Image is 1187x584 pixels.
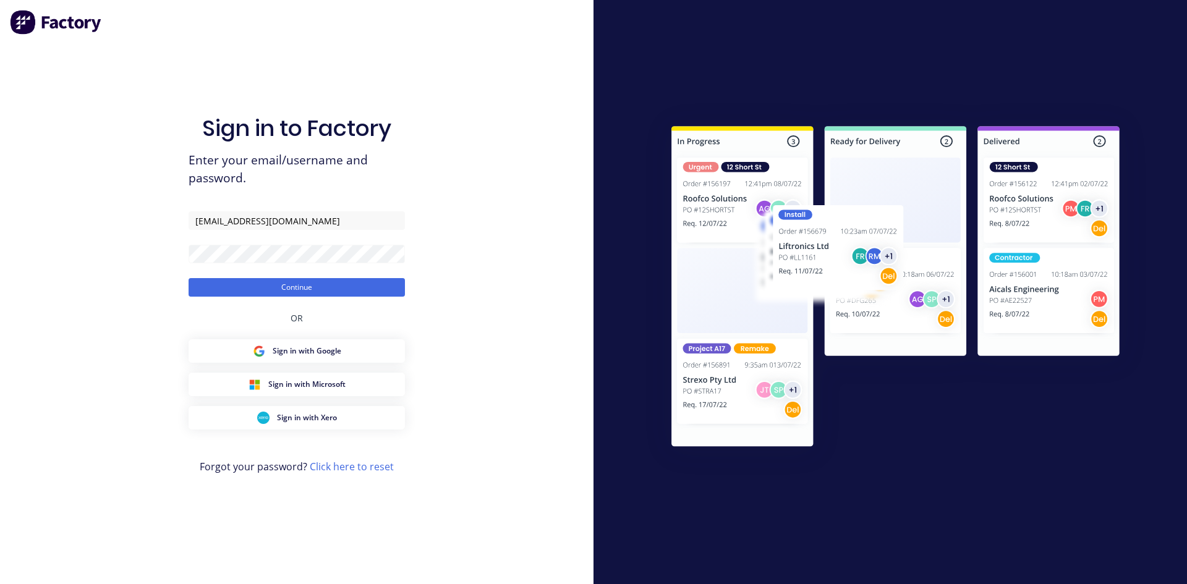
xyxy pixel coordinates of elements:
div: OR [291,297,303,339]
button: Google Sign inSign in with Google [189,339,405,363]
span: Forgot your password? [200,459,394,474]
button: Continue [189,278,405,297]
h1: Sign in to Factory [202,115,391,142]
img: Xero Sign in [257,412,270,424]
img: Factory [10,10,103,35]
button: Xero Sign inSign in with Xero [189,406,405,430]
span: Enter your email/username and password. [189,151,405,187]
span: Sign in with Xero [277,412,337,423]
a: Click here to reset [310,460,394,473]
span: Sign in with Microsoft [268,379,346,390]
img: Google Sign in [253,345,265,357]
img: Sign in [644,101,1147,476]
input: Email/Username [189,211,405,230]
button: Microsoft Sign inSign in with Microsoft [189,373,405,396]
span: Sign in with Google [273,345,341,357]
img: Microsoft Sign in [249,378,261,391]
